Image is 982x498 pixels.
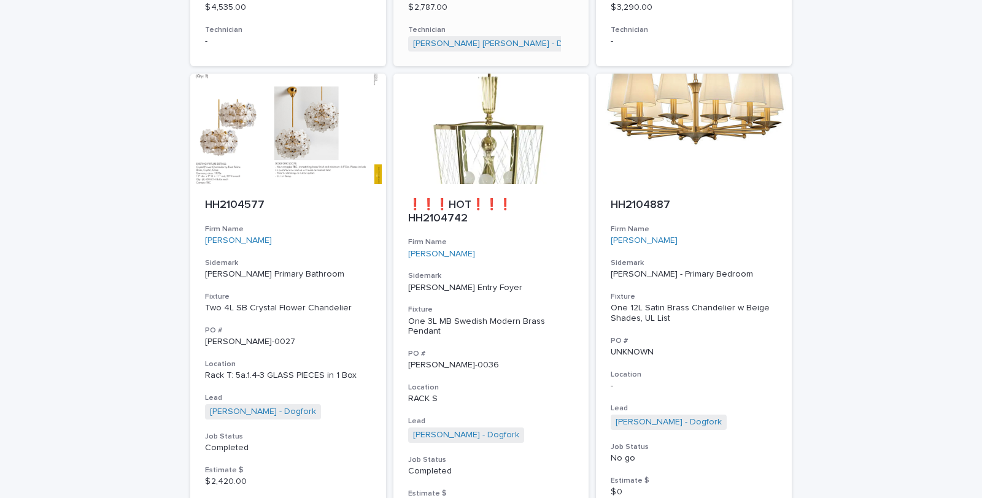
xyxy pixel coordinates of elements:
p: HH2104887 [611,199,777,212]
h3: Fixture [205,292,371,302]
a: [PERSON_NAME] - Dogfork [413,430,519,440]
div: One 3L MB Swedish Modern Brass Pendant [408,316,574,337]
h3: Firm Name [611,224,777,234]
a: [PERSON_NAME] - Dogfork [616,417,722,427]
p: [PERSON_NAME]-0036 [408,360,574,370]
h3: PO # [611,336,777,346]
h3: Lead [205,393,371,403]
a: [PERSON_NAME] [408,249,475,259]
h3: Firm Name [408,237,574,247]
a: [PERSON_NAME] [205,236,272,246]
h3: Technician [611,25,777,35]
h3: Job Status [611,442,777,452]
p: $ 2,420.00 [205,477,371,487]
h3: Lead [408,416,574,426]
h3: Firm Name [205,224,371,234]
p: UNKNOWN [611,347,777,358]
h3: Lead [611,404,777,413]
h3: Estimate $ [611,476,777,486]
a: [PERSON_NAME] - Dogfork [210,407,316,417]
p: - [205,36,371,47]
p: [PERSON_NAME] Primary Bathroom [205,269,371,280]
p: ❗❗❗HOT❗❗❗ HH2104742 [408,199,574,225]
p: RACK S [408,394,574,404]
p: Completed [408,466,574,477]
p: Rack T: 5a.1.4-3 GLASS PIECES in 1 Box [205,370,371,381]
p: HH2104577 [205,199,371,212]
h3: Sidemark [408,271,574,281]
div: One 12L Satin Brass Chandelier w Beige Shades, UL List [611,303,777,324]
a: [PERSON_NAME] [611,236,678,246]
a: [PERSON_NAME] [PERSON_NAME] - Dogfork - Technician [413,39,638,49]
h3: Fixture [408,305,574,315]
h3: Location [611,370,777,380]
h3: Estimate $ [205,465,371,475]
p: [PERSON_NAME]-0027 [205,337,371,347]
h3: Sidemark [611,258,777,268]
p: $ 0 [611,487,777,497]
p: $ 4,535.00 [205,2,371,13]
p: - [611,36,777,47]
h3: Technician [205,25,371,35]
h3: Job Status [205,432,371,442]
h3: Fixture [611,292,777,302]
h3: Location [205,359,371,369]
p: - [611,381,777,391]
h3: PO # [205,326,371,335]
p: [PERSON_NAME] Entry Foyer [408,283,574,293]
h3: PO # [408,349,574,359]
h3: Location [408,383,574,393]
h3: Sidemark [205,258,371,268]
p: $ 2,787.00 [408,2,574,13]
p: [PERSON_NAME] - Primary Bedroom [611,269,777,280]
p: $ 3,290.00 [611,2,777,13]
p: No go [611,453,777,464]
h3: Job Status [408,455,574,465]
div: Two 4L SB Crystal Flower Chandelier [205,303,371,313]
h3: Technician [408,25,574,35]
p: Completed [205,443,371,453]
